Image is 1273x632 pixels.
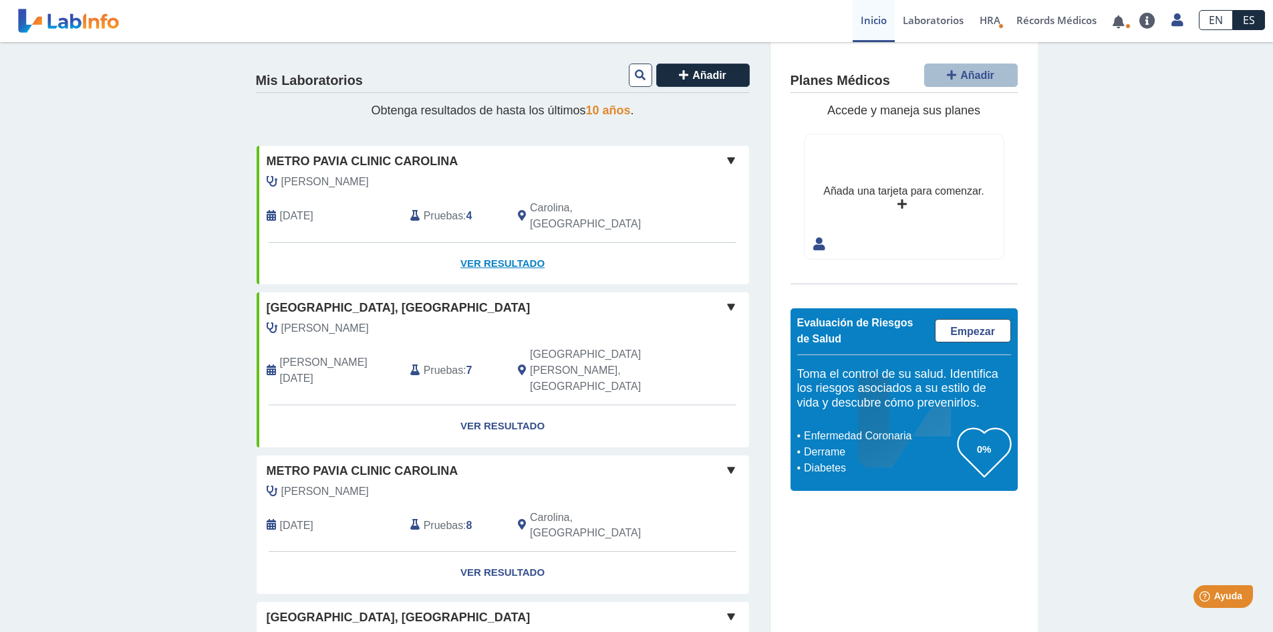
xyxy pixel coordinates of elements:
[267,462,458,480] span: Metro Pavia Clinic Carolina
[801,460,958,476] li: Diabetes
[466,210,472,221] b: 4
[281,484,369,500] span: Padilla Ortiz, Jose
[280,518,313,534] span: 2025-03-10
[656,64,750,87] button: Añadir
[280,354,400,387] span: 2024-01-10
[586,104,631,117] span: 10 años
[257,405,749,447] a: Ver Resultado
[530,510,678,542] span: Carolina, PR
[267,299,531,317] span: [GEOGRAPHIC_DATA], [GEOGRAPHIC_DATA]
[400,200,508,232] div: :
[797,317,913,344] span: Evaluación de Riesgos de Salud
[924,64,1018,87] button: Añadir
[980,13,1000,27] span: HRA
[530,200,678,232] span: Carolina, PR
[267,609,531,627] span: [GEOGRAPHIC_DATA], [GEOGRAPHIC_DATA]
[400,346,508,395] div: :
[281,174,369,190] span: Padilla Ortiz, Jose
[466,364,472,376] b: 7
[960,70,994,81] span: Añadir
[827,104,980,117] span: Accede y maneja sus planes
[400,510,508,542] div: :
[1233,10,1265,30] a: ES
[801,428,958,444] li: Enfermedad Coronaria
[371,104,633,117] span: Obtenga resultados de hasta los últimos .
[424,362,463,379] span: Pruebas
[256,73,363,89] h4: Mis Laboratorios
[797,367,1011,411] h5: Toma el control de su salud. Identifica los riesgos asociados a su estilo de vida y descubre cómo...
[424,518,463,534] span: Pruebas
[801,444,958,460] li: Derrame
[692,70,726,81] span: Añadir
[466,520,472,531] b: 8
[257,552,749,594] a: Ver Resultado
[267,152,458,171] span: Metro Pavia Clinic Carolina
[424,208,463,224] span: Pruebas
[791,73,890,89] h4: Planes Médicos
[1154,580,1258,617] iframe: Help widget launcher
[530,346,678,395] span: San Juan, PR
[958,441,1011,457] h3: 0%
[257,243,749,285] a: Ver Resultado
[1199,10,1233,30] a: EN
[950,326,995,337] span: Empezar
[823,183,984,199] div: Añada una tarjeta para comenzar.
[281,320,369,336] span: Ambert Valderrama, Luis
[935,319,1011,342] a: Empezar
[280,208,313,224] span: 2025-08-20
